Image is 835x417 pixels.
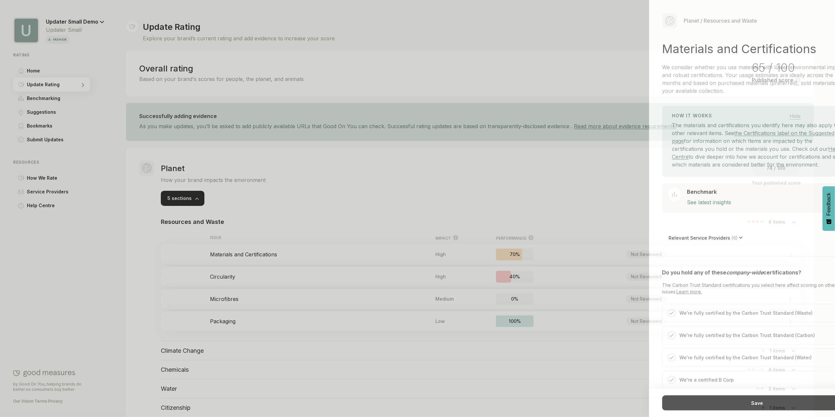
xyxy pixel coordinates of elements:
img: Planet [665,16,674,26]
img: Checked [670,311,674,315]
p: We're fully certified by the Carbon Trust Standard (Water) [680,354,812,362]
p: We're a certified B Corp [680,376,734,384]
p: We're fully certified by the Carbon Trust Standard (Carbon) [680,331,815,339]
p: Relevant Service Providers [669,235,739,241]
img: Checked [670,378,674,382]
p: Benchmark [687,188,717,196]
a: Learn more. [677,289,702,294]
img: Checked [670,333,674,337]
span: ( 6 ) [731,235,739,241]
a: the Certifications label on the Suggested page [672,130,835,144]
span: Feedback [826,193,832,216]
button: Feedback - Show survey [823,186,835,231]
img: Benchmark [672,192,677,197]
em: company-wide [727,269,764,276]
p: We're fully certified by the Carbon Trust Standard (Waste) [680,309,813,317]
div: Planet / Resources and Waste [684,17,757,25]
img: Checked [670,356,674,360]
